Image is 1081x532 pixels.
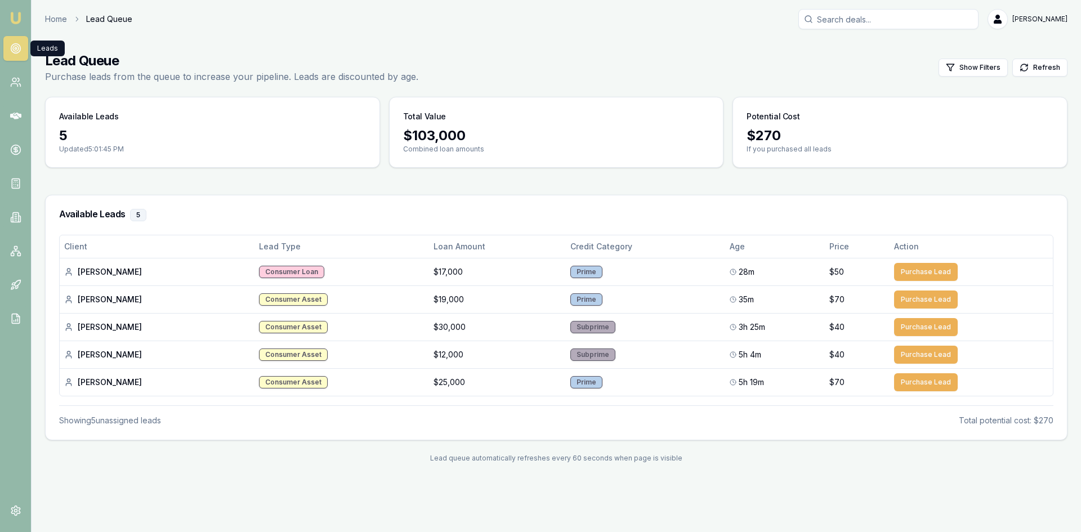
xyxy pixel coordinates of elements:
div: Prime [570,376,602,388]
div: Consumer Asset [259,321,328,333]
div: Leads [30,41,65,56]
div: Consumer Asset [259,348,328,361]
span: [PERSON_NAME] [1012,15,1067,24]
div: [PERSON_NAME] [64,266,250,278]
span: 5h 4m [739,349,761,360]
div: Showing 5 unassigned lead s [59,415,161,426]
button: Purchase Lead [894,263,958,281]
div: [PERSON_NAME] [64,321,250,333]
td: $30,000 [429,313,566,341]
th: Loan Amount [429,235,566,258]
th: Credit Category [566,235,725,258]
th: Client [60,235,254,258]
th: Age [725,235,825,258]
div: Subprime [570,321,615,333]
button: Refresh [1012,59,1067,77]
td: $19,000 [429,285,566,313]
span: $40 [829,349,845,360]
button: Purchase Lead [894,373,958,391]
button: Show Filters [939,59,1008,77]
h3: Potential Cost [747,111,799,122]
span: Lead Queue [86,14,132,25]
div: Lead queue automatically refreshes every 60 seconds when page is visible [45,454,1067,463]
div: Consumer Asset [259,376,328,388]
div: 5 [59,127,366,145]
p: Updated 5:01:45 PM [59,145,366,154]
img: emu-icon-u.png [9,11,23,25]
div: Prime [570,266,602,278]
div: 5 [130,209,146,221]
p: If you purchased all leads [747,145,1053,154]
div: $ 103,000 [403,127,710,145]
span: 5h 19m [739,377,764,388]
div: $ 270 [747,127,1053,145]
td: $17,000 [429,258,566,285]
div: Consumer Loan [259,266,324,278]
div: [PERSON_NAME] [64,349,250,360]
td: $12,000 [429,341,566,368]
span: $70 [829,377,845,388]
h3: Available Leads [59,209,1053,221]
input: Search deals [798,9,979,29]
span: $40 [829,321,845,333]
th: Action [890,235,1053,258]
h1: Lead Queue [45,52,418,70]
th: Lead Type [254,235,429,258]
div: Total potential cost: $270 [959,415,1053,426]
button: Purchase Lead [894,318,958,336]
div: [PERSON_NAME] [64,294,250,305]
h3: Available Leads [59,111,119,122]
div: Prime [570,293,602,306]
p: Combined loan amounts [403,145,710,154]
div: Consumer Asset [259,293,328,306]
td: $25,000 [429,368,566,396]
button: Purchase Lead [894,346,958,364]
a: Home [45,14,67,25]
div: Subprime [570,348,615,361]
button: Purchase Lead [894,290,958,309]
p: Purchase leads from the queue to increase your pipeline. Leads are discounted by age. [45,70,418,83]
span: 35m [739,294,754,305]
span: 28m [739,266,754,278]
h3: Total Value [403,111,446,122]
nav: breadcrumb [45,14,132,25]
span: $50 [829,266,844,278]
th: Price [825,235,890,258]
span: $70 [829,294,845,305]
div: [PERSON_NAME] [64,377,250,388]
span: 3h 25m [739,321,765,333]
